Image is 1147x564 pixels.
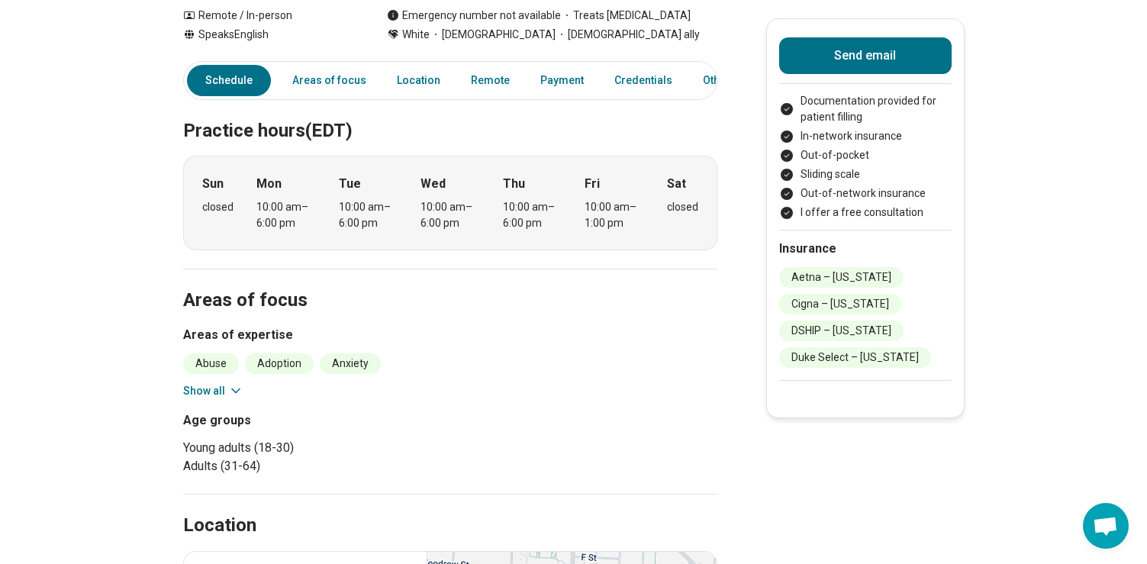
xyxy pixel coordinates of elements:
[779,321,904,341] li: DSHIP – [US_STATE]
[183,251,717,314] h2: Areas of focus
[420,175,446,193] strong: Wed
[779,147,952,163] li: Out-of-pocket
[339,199,398,231] div: 10:00 am – 6:00 pm
[779,128,952,144] li: In-network insurance
[667,175,686,193] strong: Sat
[183,411,444,430] h3: Age groups
[779,93,952,221] ul: Payment options
[420,199,479,231] div: 10:00 am – 6:00 pm
[256,199,315,231] div: 10:00 am – 6:00 pm
[256,175,282,193] strong: Mon
[402,27,430,43] span: White
[430,27,556,43] span: [DEMOGRAPHIC_DATA]
[183,326,717,344] h3: Areas of expertise
[183,8,356,24] div: Remote / In-person
[1083,503,1129,549] div: Open chat
[585,199,643,231] div: 10:00 am – 1:00 pm
[202,175,224,193] strong: Sun
[779,240,952,258] h2: Insurance
[202,199,234,215] div: closed
[388,65,449,96] a: Location
[320,353,381,374] li: Anxiety
[387,8,561,24] div: Emergency number not available
[694,65,749,96] a: Other
[183,439,444,457] li: Young adults (18-30)
[183,383,243,399] button: Show all
[779,185,952,201] li: Out-of-network insurance
[779,267,904,288] li: Aetna – [US_STATE]
[779,205,952,221] li: I offer a free consultation
[561,8,691,24] span: Treats [MEDICAL_DATA]
[187,65,271,96] a: Schedule
[283,65,375,96] a: Areas of focus
[556,27,700,43] span: [DEMOGRAPHIC_DATA] ally
[339,175,361,193] strong: Tue
[779,294,901,314] li: Cigna – [US_STATE]
[462,65,519,96] a: Remote
[779,37,952,74] button: Send email
[605,65,681,96] a: Credentials
[779,166,952,182] li: Sliding scale
[183,82,717,144] h2: Practice hours (EDT)
[183,27,356,43] div: Speaks English
[245,353,314,374] li: Adoption
[779,93,952,125] li: Documentation provided for patient filling
[183,457,444,475] li: Adults (31-64)
[183,353,239,374] li: Abuse
[779,347,931,368] li: Duke Select – [US_STATE]
[585,175,600,193] strong: Fri
[183,156,717,250] div: When does the program meet?
[667,199,698,215] div: closed
[503,199,562,231] div: 10:00 am – 6:00 pm
[503,175,525,193] strong: Thu
[183,513,256,539] h2: Location
[531,65,593,96] a: Payment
